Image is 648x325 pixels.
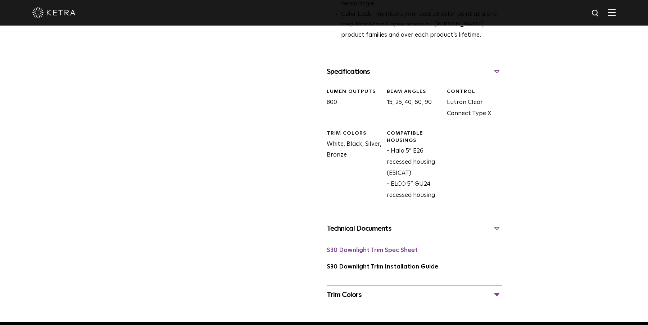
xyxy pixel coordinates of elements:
div: CONTROL [447,88,502,95]
div: - Halo 5” E26 recessed housing (E5ICAT) - ELCO 5” GU24 recessed housing [381,130,441,201]
img: search icon [591,9,600,18]
div: 800 [321,88,381,119]
a: S30 Downlight Trim Installation Guide [327,264,438,270]
img: ketra-logo-2019-white [32,7,76,18]
div: Lutron Clear Connect Type X [441,88,502,119]
a: S30 Downlight Trim Spec Sheet [327,247,418,253]
div: 15, 25, 40, 60, 90 [381,88,441,119]
div: Trim Colors [327,289,502,301]
div: LUMEN OUTPUTS [327,88,381,95]
div: Compatible Housings [387,130,441,144]
div: Technical Documents [327,223,502,234]
div: Beam Angles [387,88,441,95]
div: Trim Colors [327,130,381,137]
img: Hamburger%20Nav.svg [608,9,616,16]
div: Specifications [327,66,502,77]
div: White, Black, Silver, Bronze [321,130,381,201]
